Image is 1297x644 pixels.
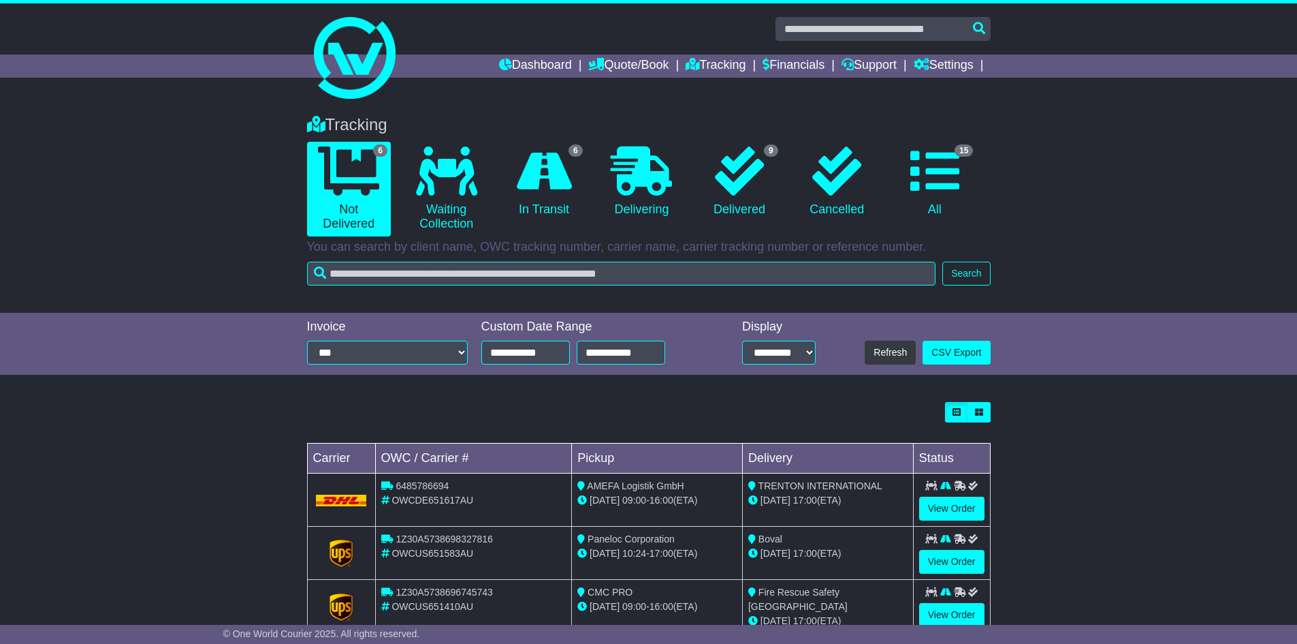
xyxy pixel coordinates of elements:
[622,495,646,506] span: 09:00
[686,55,746,78] a: Tracking
[590,601,620,612] span: [DATE]
[748,493,908,508] div: (ETA)
[914,55,974,78] a: Settings
[396,587,492,598] span: 1Z30A5738696745743
[760,615,790,626] span: [DATE]
[391,601,473,612] span: OWCUS651410AU
[300,115,997,135] div: Tracking
[865,341,916,365] button: Refresh
[742,320,816,335] div: Display
[764,144,778,157] span: 9
[622,548,646,559] span: 10:24
[330,594,353,621] img: GetCarrierServiceLogo
[842,55,897,78] a: Support
[316,495,367,506] img: DHL.png
[502,142,586,222] a: 6 In Transit
[913,444,990,474] td: Status
[758,534,782,545] span: Boval
[600,142,684,222] a: Delivering
[391,548,473,559] span: OWCUS651583AU
[577,547,737,561] div: - (ETA)
[499,55,572,78] a: Dashboard
[748,547,908,561] div: (ETA)
[793,495,817,506] span: 17:00
[760,548,790,559] span: [DATE]
[919,550,984,574] a: View Order
[588,534,675,545] span: Paneloc Corporation
[760,495,790,506] span: [DATE]
[919,603,984,627] a: View Order
[590,548,620,559] span: [DATE]
[763,55,824,78] a: Financials
[391,495,473,506] span: OWCDE651617AU
[955,144,973,157] span: 15
[650,548,673,559] span: 17:00
[742,444,913,474] td: Delivery
[590,495,620,506] span: [DATE]
[223,628,420,639] span: © One World Courier 2025. All rights reserved.
[481,320,700,335] div: Custom Date Range
[622,601,646,612] span: 09:00
[577,600,737,614] div: - (ETA)
[923,341,990,365] a: CSV Export
[795,142,879,222] a: Cancelled
[587,480,684,491] span: AMEFA Logistik GmbH
[307,142,391,236] a: 6 Not Delivered
[577,493,737,508] div: - (ETA)
[375,444,572,474] td: OWC / Carrier #
[396,534,492,545] span: 1Z30A5738698327816
[793,615,817,626] span: 17:00
[650,495,673,506] span: 16:00
[650,601,673,612] span: 16:00
[404,142,488,236] a: Waiting Collection
[793,548,817,559] span: 17:00
[758,480,882,491] span: TRENTON INTERNATIONAL
[893,142,976,222] a: 15 All
[588,587,633,598] span: CMC PRO
[307,444,375,474] td: Carrier
[697,142,781,222] a: 9 Delivered
[569,144,583,157] span: 6
[572,444,743,474] td: Pickup
[396,480,449,491] span: 6485786694
[330,540,353,567] img: GetCarrierServiceLogo
[588,55,669,78] a: Quote/Book
[919,497,984,521] a: View Order
[748,614,908,628] div: (ETA)
[307,320,468,335] div: Invoice
[373,144,387,157] span: 6
[942,262,990,286] button: Search
[748,587,848,612] span: Fire Rescue Safety [GEOGRAPHIC_DATA]
[307,240,991,255] p: You can search by client name, OWC tracking number, carrier name, carrier tracking number or refe...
